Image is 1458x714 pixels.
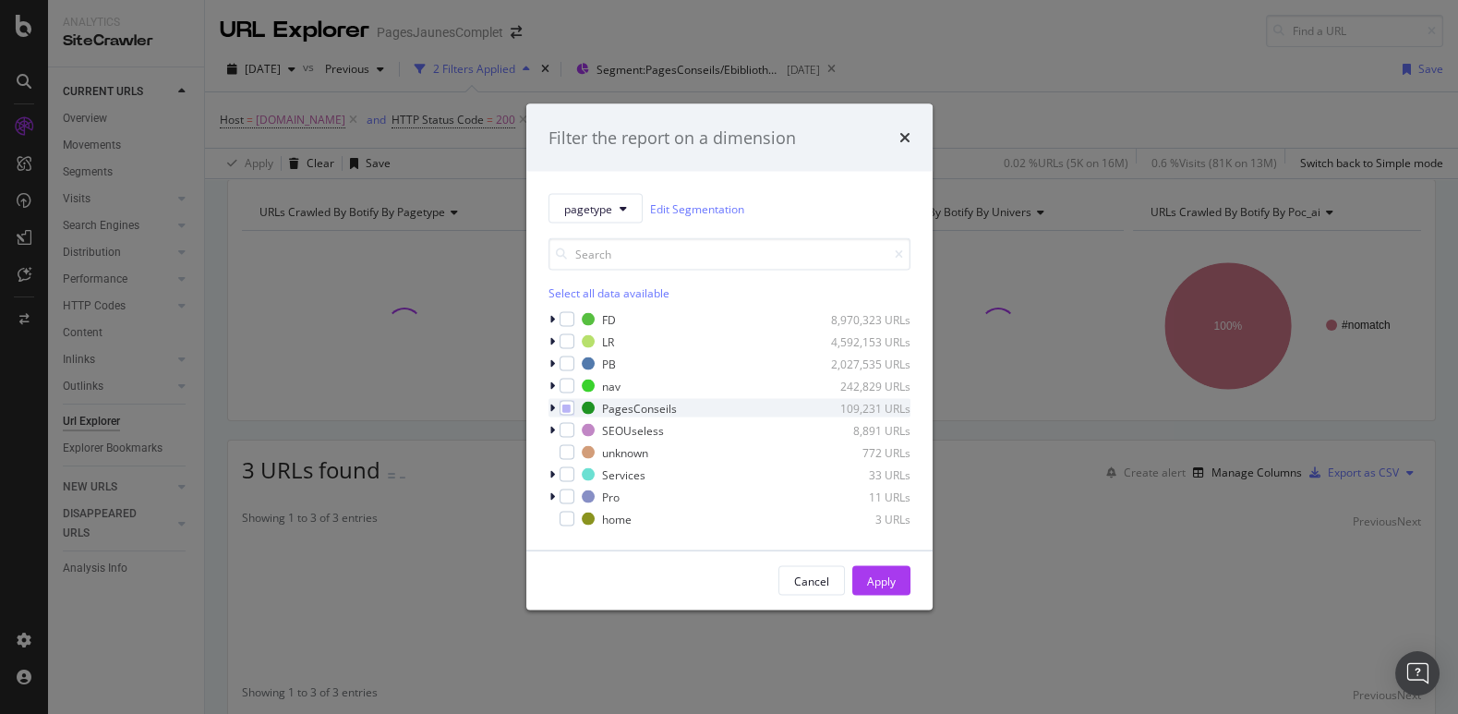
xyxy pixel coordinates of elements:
[778,566,845,596] button: Cancel
[602,489,620,504] div: Pro
[820,356,910,371] div: 2,027,535 URLs
[548,194,643,224] button: pagetype
[820,422,910,438] div: 8,891 URLs
[650,199,744,218] a: Edit Segmentation
[820,378,910,393] div: 242,829 URLs
[548,126,796,150] div: Filter the report on a dimension
[602,400,677,416] div: PagesConseils
[602,356,616,371] div: PB
[820,444,910,460] div: 772 URLs
[602,333,614,349] div: LR
[526,103,933,611] div: modal
[820,466,910,482] div: 33 URLs
[602,422,664,438] div: SEOUseless
[899,126,910,150] div: times
[820,311,910,327] div: 8,970,323 URLs
[820,333,910,349] div: 4,592,153 URLs
[820,489,910,504] div: 11 URLs
[564,200,612,216] span: pagetype
[602,466,645,482] div: Services
[867,573,896,588] div: Apply
[548,238,910,271] input: Search
[602,311,616,327] div: FD
[548,285,910,301] div: Select all data available
[820,511,910,526] div: 3 URLs
[602,444,648,460] div: unknown
[820,400,910,416] div: 109,231 URLs
[602,378,621,393] div: nav
[794,573,829,588] div: Cancel
[1395,651,1440,696] div: Open Intercom Messenger
[602,511,632,526] div: home
[852,566,910,596] button: Apply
